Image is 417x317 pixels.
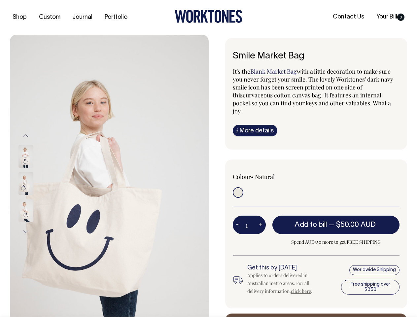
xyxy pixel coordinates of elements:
a: Portfolio [102,12,130,23]
img: Smile Market Bag [18,199,33,222]
a: Custom [36,12,63,23]
div: Applies to orders delivered in Australian metro areas. For all delivery information, . [247,271,324,295]
label: Natural [255,173,275,181]
a: Shop [10,12,29,23]
a: Journal [70,12,95,23]
span: — [329,222,377,228]
button: + [256,218,266,231]
a: Blank Market Bag [250,67,297,75]
span: • [251,173,254,181]
span: Add to bill [295,222,327,228]
button: Add to bill —$50.00 AUD [272,216,400,234]
img: Smile Market Bag [18,145,33,168]
p: It's the with a little decoration to make sure you never forget your smile. The lovely Worktones'... [233,67,400,115]
span: i [236,127,238,134]
h6: Smile Market Bag [233,51,400,61]
div: Colour [233,173,299,181]
span: Spend AUD350 more to get FREE SHIPPING [272,238,400,246]
span: curvaceous cotton canvas bag. It features an internal pocket so you can find your keys and other ... [233,91,391,115]
button: Next [21,224,31,239]
a: iMore details [233,125,277,136]
span: 0 [397,14,404,21]
button: - [233,218,242,231]
img: Smile Market Bag [18,172,33,195]
a: click here [291,288,311,294]
a: Your Bill0 [374,12,407,22]
a: Contact Us [330,12,367,22]
h6: Get this by [DATE] [247,265,324,271]
span: $50.00 AUD [336,222,376,228]
button: Previous [21,128,31,143]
